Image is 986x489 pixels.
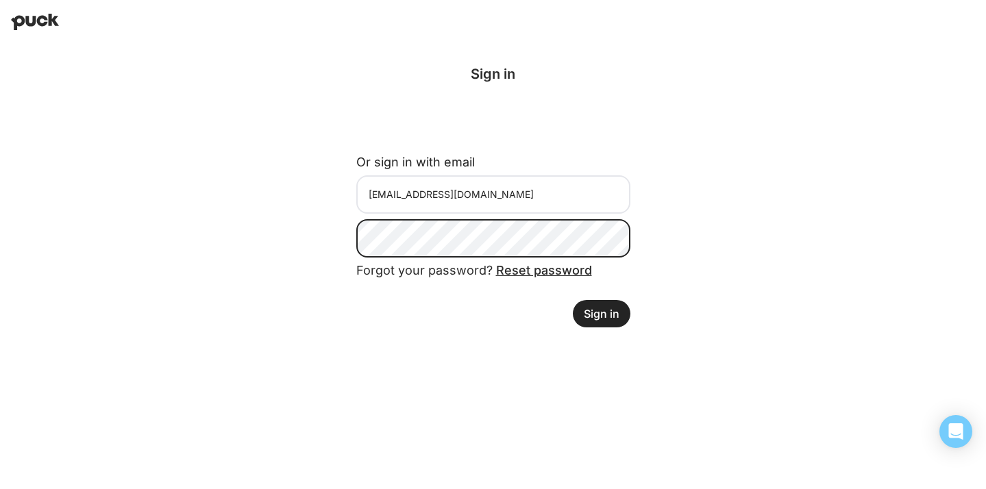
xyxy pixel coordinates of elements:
[573,300,630,327] button: Sign in
[11,14,59,30] img: Puck home
[356,263,592,277] span: Forgot your password?
[356,155,475,169] label: Or sign in with email
[356,175,630,214] input: Email
[496,263,592,277] a: Reset password
[349,105,637,136] iframe: Sign in with Google Button
[356,66,630,82] div: Sign in
[939,415,972,448] div: Open Intercom Messenger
